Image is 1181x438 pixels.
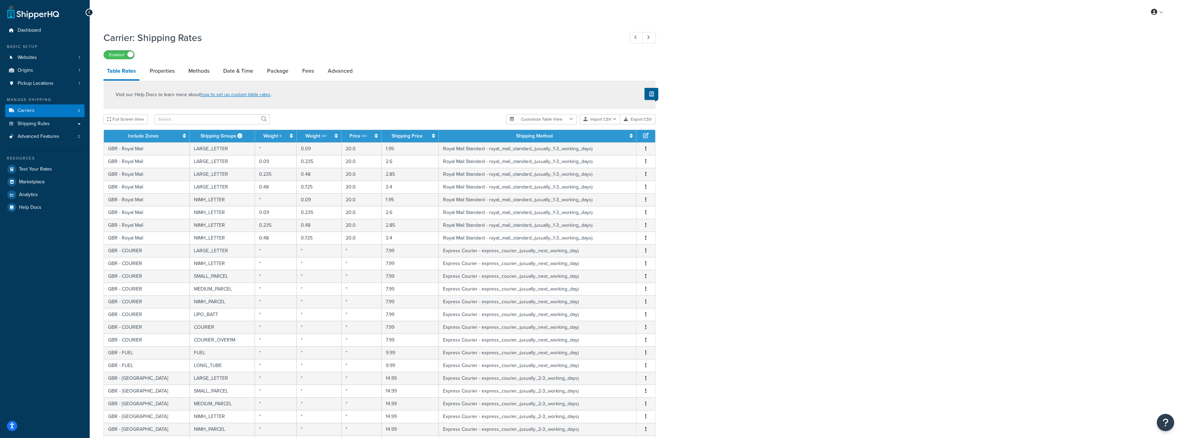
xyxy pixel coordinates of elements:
[5,77,85,90] a: Pickup Locations1
[78,134,80,140] span: 2
[297,168,342,181] td: 0.48
[19,205,41,211] span: Help Docs
[104,283,190,295] td: GBR - COURIER
[185,63,213,79] a: Methods
[392,132,423,140] a: Shipping Price
[5,118,85,130] li: Shipping Rules
[190,410,255,423] td: NIMH_LETTER
[630,32,643,43] a: Previous Record
[104,257,190,270] td: GBR - COURIER
[190,283,255,295] td: MEDIUM_PARCEL
[79,55,80,61] span: 1
[5,51,85,64] li: Websites
[264,63,292,79] a: Package
[439,193,637,206] td: Royal Mail Standard - royal_mail_standard_(usually_1-3_working_days)
[190,346,255,359] td: FUEL
[104,295,190,308] td: GBR - COURIER
[342,155,382,168] td: 20.0
[19,179,45,185] span: Marketplace
[5,64,85,77] a: Origins1
[190,423,255,436] td: NIMH_PARCEL
[104,63,139,81] a: Table Rates
[104,359,190,372] td: GBR - FUEL
[439,232,637,244] td: Royal Mail Standard - royal_mail_standard_(usually_1-3_working_days)
[104,270,190,283] td: GBR - COURIER
[190,334,255,346] td: COURIER_OVER1M
[190,372,255,385] td: LARGE_LETTER
[382,397,439,410] td: 14.99
[382,334,439,346] td: 7.99
[297,193,342,206] td: 0.09
[439,244,637,257] td: Express Courier - express_courier_(usually_next_working_day)
[439,257,637,270] td: Express Courier - express_courier_(usually_next_working_day)
[5,176,85,188] li: Marketplace
[382,295,439,308] td: 7.99
[104,385,190,397] td: GBR - [GEOGRAPHIC_DATA]
[190,168,255,181] td: LARGE_LETTER
[78,108,80,114] span: 4
[104,155,190,168] td: GBR - Royal Mail
[5,201,85,214] li: Help Docs
[382,410,439,423] td: 14.99
[5,189,85,201] li: Analytics
[439,423,637,436] td: Express Courier - express_courier_(usually_2-3_working_days)
[5,24,85,37] li: Dashboard
[439,385,637,397] td: Express Courier - express_courier_(usually_2-3_working_days)
[439,181,637,193] td: Royal Mail Standard - royal_mail_standard_(usually_1-3_working_days)
[5,104,85,117] li: Carriers
[190,295,255,308] td: NIMH_PARCEL
[382,244,439,257] td: 7.99
[18,68,33,73] span: Origins
[5,130,85,143] a: Advanced Features2
[255,219,297,232] td: 0.235
[255,232,297,244] td: 0.48
[5,64,85,77] li: Origins
[382,321,439,334] td: 7.99
[18,121,50,127] span: Shipping Rules
[642,32,656,43] a: Next Record
[644,88,658,100] button: Show Help Docs
[255,206,297,219] td: 0.09
[382,155,439,168] td: 2.6
[297,181,342,193] td: 0.725
[190,397,255,410] td: MEDIUM_PARCEL
[342,142,382,155] td: 20.0
[190,193,255,206] td: NIMH_LETTER
[620,114,656,124] button: Export CSV
[220,63,257,79] a: Date & Time
[439,142,637,155] td: Royal Mail Standard - royal_mail_standard_(usually_1-3_working_days)
[104,219,190,232] td: GBR - Royal Mail
[18,28,41,33] span: Dashboard
[439,283,637,295] td: Express Courier - express_courier_(usually_next_working_day)
[263,132,282,140] a: Weight >
[116,91,272,99] p: Visit our Help Docs to learn more about .
[190,244,255,257] td: LARGE_LETTER
[382,372,439,385] td: 14.99
[297,142,342,155] td: 0.09
[439,168,637,181] td: Royal Mail Standard - royal_mail_standard_(usually_1-3_working_days)
[5,77,85,90] li: Pickup Locations
[382,232,439,244] td: 3.4
[5,130,85,143] li: Advanced Features
[382,346,439,359] td: 9.99
[19,192,38,198] span: Analytics
[190,321,255,334] td: COURIER
[342,168,382,181] td: 20.0
[439,346,637,359] td: Express Courier - express_courier_(usually_next_working_day)
[104,410,190,423] td: GBR - [GEOGRAPHIC_DATA]
[79,68,80,73] span: 1
[104,397,190,410] td: GBR - [GEOGRAPHIC_DATA]
[439,410,637,423] td: Express Courier - express_courier_(usually_2-3_working_days)
[439,334,637,346] td: Express Courier - express_courier_(usually_next_working_day)
[104,423,190,436] td: GBR - [GEOGRAPHIC_DATA]
[190,219,255,232] td: NIMH_LETTER
[18,55,37,61] span: Websites
[104,372,190,385] td: GBR - [GEOGRAPHIC_DATA]
[439,295,637,308] td: Express Courier - express_courier_(usually_next_working_day)
[5,163,85,175] a: Test Your Rates
[190,308,255,321] td: LIPO_BATT
[299,63,317,79] a: Fees
[382,181,439,193] td: 3.4
[190,257,255,270] td: NIMH_LETTER
[5,155,85,161] div: Resources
